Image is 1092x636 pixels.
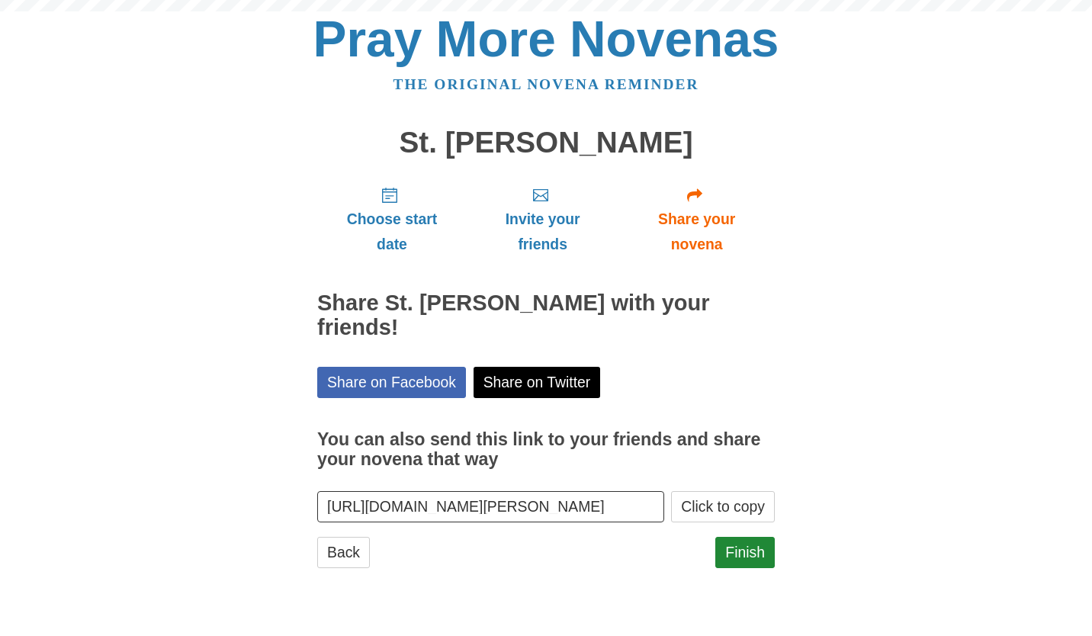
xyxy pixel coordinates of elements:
[332,207,451,257] span: Choose start date
[317,430,775,469] h3: You can also send this link to your friends and share your novena that way
[317,291,775,340] h2: Share St. [PERSON_NAME] with your friends!
[317,537,370,568] a: Back
[317,127,775,159] h1: St. [PERSON_NAME]
[671,491,775,522] button: Click to copy
[474,367,601,398] a: Share on Twitter
[317,367,466,398] a: Share on Facebook
[482,207,603,257] span: Invite your friends
[393,76,699,92] a: The original novena reminder
[634,207,760,257] span: Share your novena
[313,11,779,67] a: Pray More Novenas
[715,537,775,568] a: Finish
[467,174,618,265] a: Invite your friends
[317,174,467,265] a: Choose start date
[618,174,775,265] a: Share your novena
